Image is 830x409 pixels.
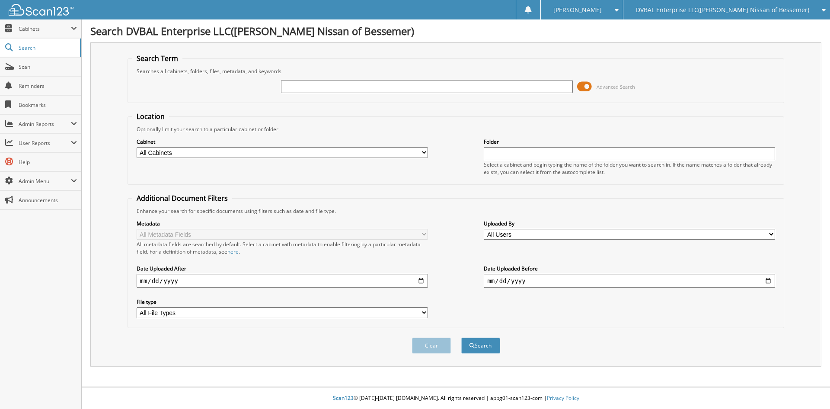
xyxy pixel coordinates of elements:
label: Date Uploaded Before [484,265,775,272]
div: Optionally limit your search to a particular cabinet or folder [132,126,780,133]
span: Cabinets [19,25,71,32]
a: here [227,248,239,255]
div: Enhance your search for specific documents using filters such as date and file type. [132,207,780,215]
span: User Reports [19,139,71,147]
button: Clear [412,338,451,354]
span: DVBAL Enterprise LLC([PERSON_NAME] Nissan of Bessemer) [636,7,809,13]
span: Admin Menu [19,177,71,185]
span: Scan123 [333,394,354,402]
span: Help [19,158,77,166]
label: Cabinet [137,138,428,145]
span: Bookmarks [19,101,77,109]
img: scan123-logo-white.svg [9,4,73,16]
label: Metadata [137,220,428,227]
a: Privacy Policy [547,394,579,402]
div: © [DATE]-[DATE] [DOMAIN_NAME]. All rights reserved | appg01-scan123-com | [82,388,830,409]
label: Uploaded By [484,220,775,227]
span: Reminders [19,82,77,90]
div: Searches all cabinets, folders, files, metadata, and keywords [132,68,780,75]
input: start [137,274,428,288]
span: Announcements [19,196,77,204]
div: Select a cabinet and begin typing the name of the folder you want to search in. If the name match... [484,161,775,176]
input: end [484,274,775,288]
div: All metadata fields are searched by default. Select a cabinet with metadata to enable filtering b... [137,241,428,255]
span: Search [19,44,76,52]
legend: Additional Document Filters [132,193,232,203]
label: File type [137,298,428,306]
button: Search [461,338,500,354]
span: Admin Reports [19,120,71,128]
span: Advanced Search [597,84,635,90]
legend: Search Term [132,54,182,63]
label: Date Uploaded After [137,265,428,272]
span: Scan [19,63,77,71]
label: Folder [484,138,775,145]
legend: Location [132,112,169,121]
span: [PERSON_NAME] [553,7,602,13]
h1: Search DVBAL Enterprise LLC([PERSON_NAME] Nissan of Bessemer) [90,24,821,38]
